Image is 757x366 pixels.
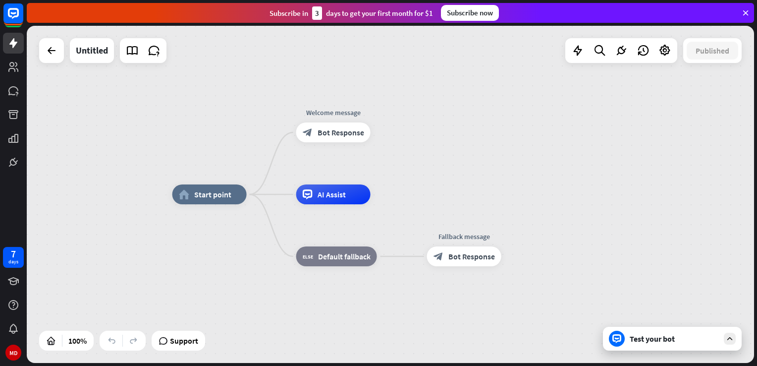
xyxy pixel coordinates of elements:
[318,127,364,137] span: Bot Response
[8,4,38,34] button: Open LiveChat chat widget
[5,345,21,361] div: MD
[630,334,719,344] div: Test your bot
[318,189,346,199] span: AI Assist
[433,251,443,261] i: block_bot_response
[448,251,495,261] span: Bot Response
[76,38,108,63] div: Untitled
[420,232,509,242] div: Fallback message
[179,189,189,199] i: home_2
[312,6,322,20] div: 3
[441,5,499,21] div: Subscribe now
[303,251,313,261] i: block_fallback
[65,333,90,349] div: 100%
[270,6,433,20] div: Subscribe in days to get your first month for $1
[194,189,231,199] span: Start point
[170,333,198,349] span: Support
[687,42,738,60] button: Published
[303,127,313,137] i: block_bot_response
[318,251,371,261] span: Default fallback
[289,108,378,118] div: Welcome message
[8,258,18,265] div: days
[3,247,24,268] a: 7 days
[11,249,16,258] div: 7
